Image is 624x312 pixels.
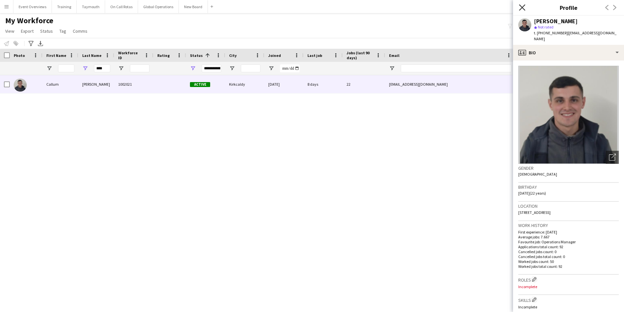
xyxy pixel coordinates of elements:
[347,50,373,60] span: Jobs (last 90 days)
[179,0,208,13] button: New Board
[518,210,551,215] span: [STREET_ADDRESS]
[70,27,90,35] a: Comms
[138,0,179,13] button: Global Operations
[52,0,77,13] button: Training
[57,27,69,35] a: Tag
[268,53,281,58] span: Joined
[37,40,44,47] app-action-btn: Export XLSX
[5,28,14,34] span: View
[304,75,343,93] div: 8 days
[13,0,52,13] button: Event Overviews
[268,65,274,71] button: Open Filter Menu
[105,0,138,13] button: On Call Rotas
[518,254,619,259] p: Cancelled jobs total count: 0
[73,28,87,34] span: Comms
[518,66,619,164] img: Crew avatar or photo
[385,75,516,93] div: [EMAIL_ADDRESS][DOMAIN_NAME]
[389,65,395,71] button: Open Filter Menu
[518,239,619,244] p: Favourite job: Operations Manager
[343,75,385,93] div: 22
[40,28,53,34] span: Status
[307,53,322,58] span: Last job
[518,203,619,209] h3: Location
[130,64,149,72] input: Workforce ID Filter Input
[46,65,52,71] button: Open Filter Menu
[190,65,196,71] button: Open Filter Menu
[513,3,624,12] h3: Profile
[38,27,55,35] a: Status
[14,78,27,92] img: Callum Macher
[518,184,619,190] h3: Birthday
[518,284,619,289] p: Incomplete
[58,64,74,72] input: First Name Filter Input
[518,191,546,196] span: [DATE] (22 years)
[518,304,619,309] p: Incomplete
[82,65,88,71] button: Open Filter Menu
[518,259,619,264] p: Worked jobs count: 50
[518,276,619,283] h3: Roles
[241,64,260,72] input: City Filter Input
[229,65,235,71] button: Open Filter Menu
[534,30,616,41] span: | [EMAIL_ADDRESS][DOMAIN_NAME]
[389,53,399,58] span: Email
[3,27,17,35] a: View
[42,75,78,93] div: Callum
[518,249,619,254] p: Cancelled jobs count: 0
[46,53,66,58] span: First Name
[518,230,619,234] p: First experience: [DATE]
[280,64,300,72] input: Joined Filter Input
[401,64,512,72] input: Email Filter Input
[513,45,624,61] div: Bio
[518,296,619,303] h3: Skills
[538,25,554,29] span: Not rated
[78,75,114,93] div: [PERSON_NAME]
[14,53,25,58] span: Photo
[21,28,34,34] span: Export
[59,28,66,34] span: Tag
[18,27,36,35] a: Export
[114,75,153,93] div: 1002021
[518,244,619,249] p: Applications total count: 92
[518,172,557,177] span: [DEMOGRAPHIC_DATA]
[190,53,203,58] span: Status
[606,151,619,164] div: Open photos pop-in
[157,53,170,58] span: Rating
[82,53,101,58] span: Last Name
[264,75,304,93] div: [DATE]
[534,18,578,24] div: [PERSON_NAME]
[118,65,124,71] button: Open Filter Menu
[518,234,619,239] p: Average jobs: 7.667
[229,53,237,58] span: City
[5,16,53,26] span: My Workforce
[118,50,142,60] span: Workforce ID
[225,75,264,93] div: Kirkcaldy
[77,0,105,13] button: Taymouth
[518,222,619,228] h3: Work history
[518,165,619,171] h3: Gender
[190,82,210,87] span: Active
[518,264,619,269] p: Worked jobs total count: 92
[27,40,35,47] app-action-btn: Advanced filters
[94,64,110,72] input: Last Name Filter Input
[534,30,568,35] span: t. [PHONE_NUMBER]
